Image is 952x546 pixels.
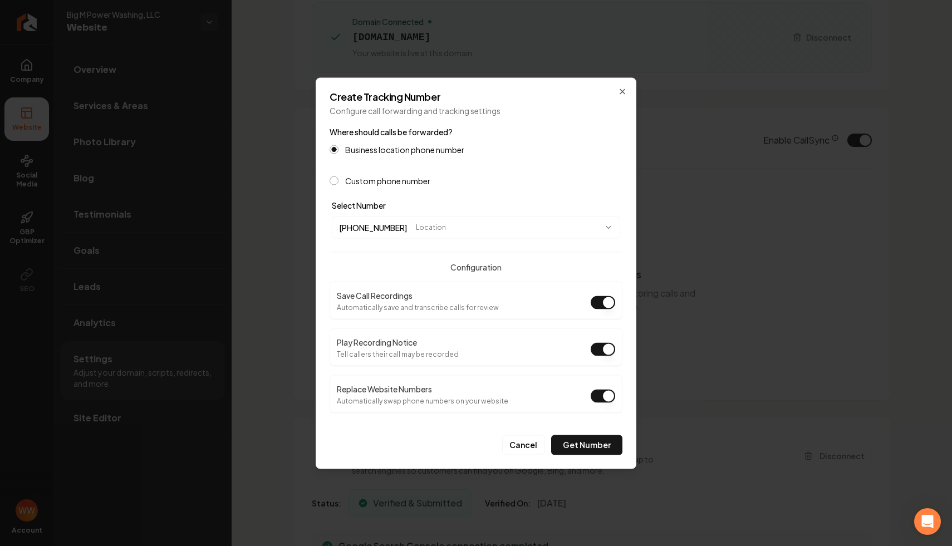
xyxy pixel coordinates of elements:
[337,303,499,312] p: Automatically save and transcribe calls for review
[502,435,544,455] button: Cancel
[551,435,622,455] button: Get Number
[337,337,417,347] label: Play Recording Notice
[330,261,622,272] h4: Configuration
[330,91,622,101] h2: Create Tracking Number
[345,176,430,184] label: Custom phone number
[337,396,508,405] p: Automatically swap phone numbers on your website
[330,126,453,136] label: Where should calls be forwarded?
[330,105,622,116] p: Configure call forwarding and tracking settings
[337,383,432,393] label: Replace Website Numbers
[345,145,464,153] label: Business location phone number
[337,350,459,358] p: Tell callers their call may be recorded
[332,200,386,210] label: Select Number
[337,290,413,300] label: Save Call Recordings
